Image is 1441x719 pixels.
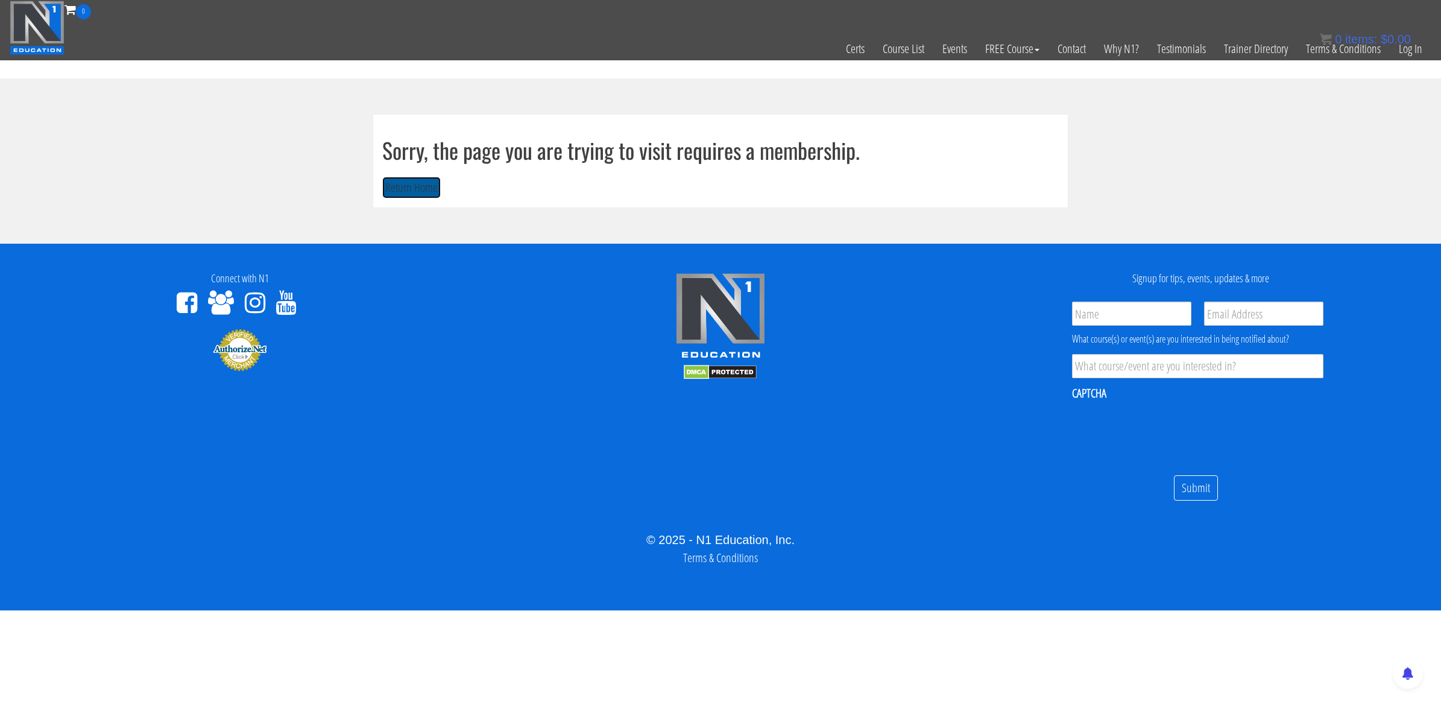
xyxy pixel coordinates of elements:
img: DMCA.com Protection Status [684,365,757,379]
a: FREE Course [976,19,1048,78]
a: 0 items: $0.00 [1320,33,1411,46]
span: 0 [76,4,91,19]
span: 0 [1335,33,1342,46]
a: Events [933,19,976,78]
a: Contact [1048,19,1095,78]
span: items: [1345,33,1377,46]
label: CAPTCHA [1072,385,1106,401]
a: Terms & Conditions [683,550,758,566]
a: Log In [1390,19,1431,78]
button: Return Home [382,177,441,199]
input: What course/event are you interested in? [1072,354,1323,378]
img: icon11.png [1320,33,1332,45]
img: n1-edu-logo [675,273,766,362]
a: Terms & Conditions [1297,19,1390,78]
div: What course(s) or event(s) are you interested in being notified about? [1072,332,1323,346]
h4: Connect with N1 [9,273,471,285]
h1: Sorry, the page you are trying to visit requires a membership. [382,138,1059,162]
input: Email Address [1204,302,1323,326]
iframe: reCAPTCHA [1072,409,1255,456]
img: Authorize.Net Merchant - Click to Verify [213,328,267,372]
img: n1-education [10,1,65,55]
span: $ [1381,33,1387,46]
a: Certs [837,19,874,78]
input: Submit [1174,475,1218,501]
input: Name [1072,302,1191,326]
a: Trainer Directory [1215,19,1297,78]
div: © 2025 - N1 Education, Inc. [9,531,1432,549]
h4: Signup for tips, events, updates & more [970,273,1432,285]
bdi: 0.00 [1381,33,1411,46]
a: Course List [874,19,933,78]
a: 0 [65,1,91,17]
a: Why N1? [1095,19,1148,78]
a: Testimonials [1148,19,1215,78]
